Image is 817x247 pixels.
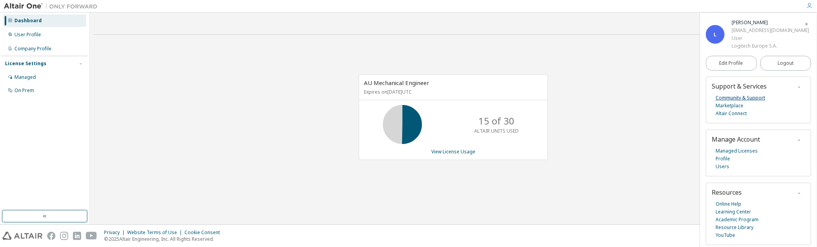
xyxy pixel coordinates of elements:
[104,229,127,236] div: Privacy
[716,102,743,110] a: Marketplace
[716,155,730,163] a: Profile
[716,110,747,117] a: Altair Connect
[732,27,809,34] div: [EMAIL_ADDRESS][DOMAIN_NAME]
[2,232,43,240] img: altair_logo.svg
[720,60,743,66] span: Edit Profile
[716,231,735,239] a: YouTube
[706,56,757,71] a: Edit Profile
[474,128,519,134] p: ALTAIR UNITS USED
[364,89,541,95] p: Expires on [DATE] UTC
[14,87,34,94] div: On Prem
[479,114,514,128] p: 15 of 30
[60,232,68,240] img: instagram.svg
[364,79,429,87] span: AU Mechanical Engineer
[732,34,809,42] div: User
[716,208,751,216] a: Learning Center
[4,2,101,10] img: Altair One
[716,163,729,171] a: Users
[712,82,767,91] span: Support & Services
[14,74,36,80] div: Managed
[431,148,475,155] a: View License Usage
[127,229,184,236] div: Website Terms of Use
[5,60,46,67] div: License Settings
[184,229,225,236] div: Cookie Consent
[14,18,42,24] div: Dashboard
[47,232,55,240] img: facebook.svg
[14,46,51,52] div: Company Profile
[712,135,760,144] span: Manage Account
[732,19,809,27] div: Luca Francesconi
[760,56,812,71] button: Logout
[104,236,225,242] p: © 2025 Altair Engineering, Inc. All Rights Reserved.
[732,42,809,50] div: Logitech Europe S.A.
[716,224,753,231] a: Resource Library
[714,31,717,38] span: L
[73,232,81,240] img: linkedin.svg
[14,32,41,38] div: User Profile
[716,216,759,224] a: Academic Program
[778,59,794,67] span: Logout
[86,232,97,240] img: youtube.svg
[716,147,758,155] a: Managed Licenses
[712,188,742,197] span: Resources
[716,200,741,208] a: Online Help
[716,94,765,102] a: Community & Support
